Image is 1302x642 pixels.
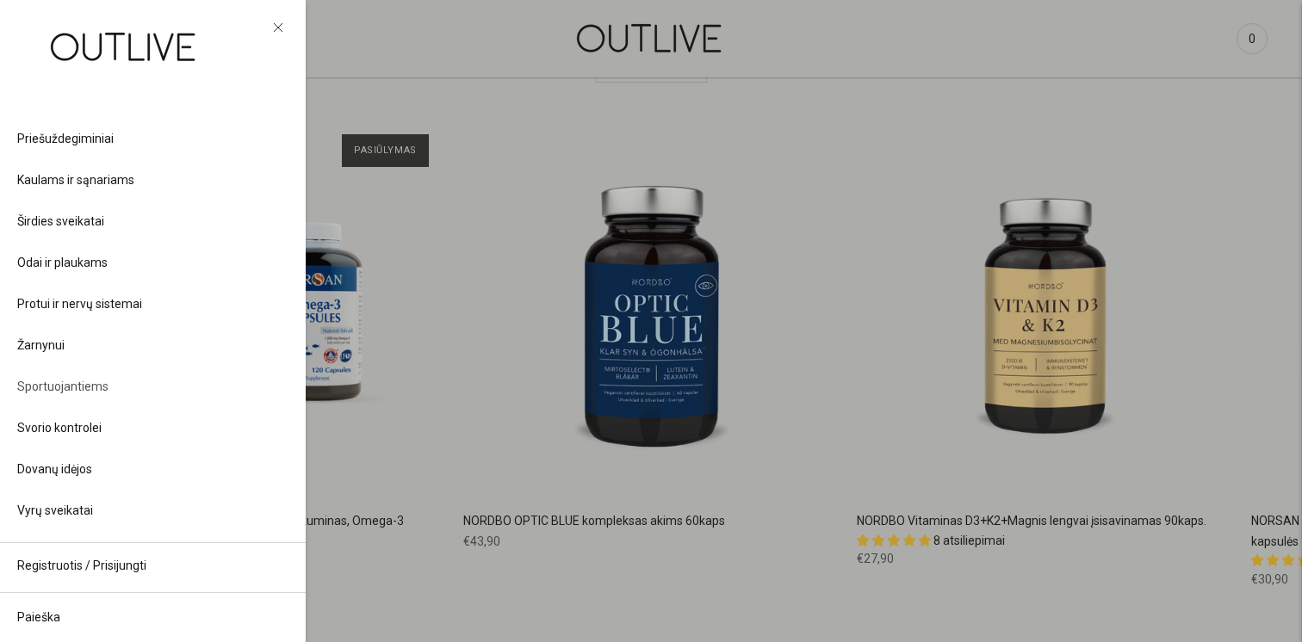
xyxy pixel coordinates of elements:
span: Priešuždegiminiai [17,129,114,150]
span: Svorio kontrolei [17,418,102,439]
img: OUTLIVE [17,17,232,77]
span: Vyrų sveikatai [17,501,93,522]
span: Sportuojantiems [17,377,108,398]
span: Žarnynui [17,336,65,356]
span: Širdies sveikatai [17,212,104,232]
span: Dovanų idėjos [17,460,92,480]
span: Odai ir plaukams [17,253,108,274]
span: Kaulams ir sąnariams [17,170,134,191]
span: Protui ir nervų sistemai [17,294,142,315]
